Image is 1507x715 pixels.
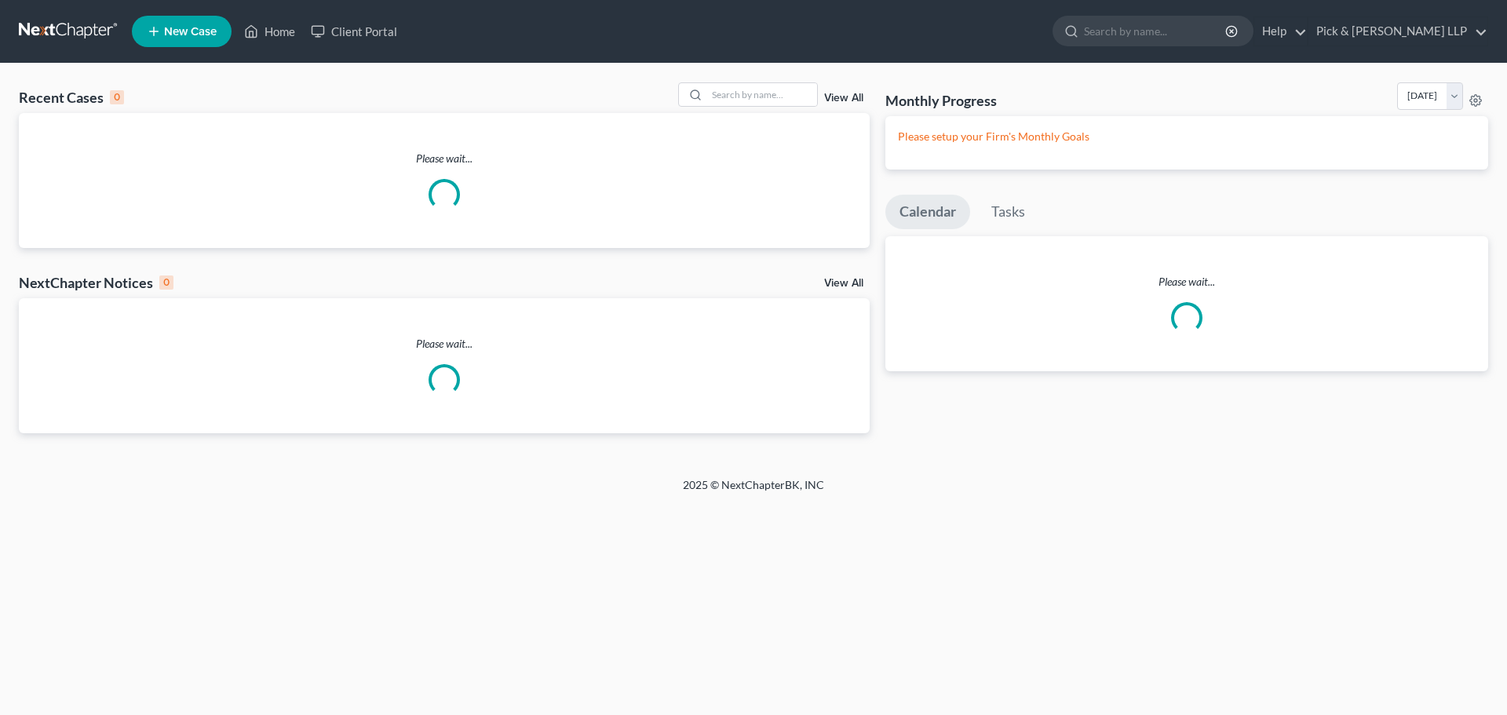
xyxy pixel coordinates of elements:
div: 0 [159,275,173,290]
p: Please wait... [885,274,1488,290]
h3: Monthly Progress [885,91,997,110]
p: Please setup your Firm's Monthly Goals [898,129,1476,144]
a: Client Portal [303,17,405,46]
a: Pick & [PERSON_NAME] LLP [1308,17,1487,46]
div: NextChapter Notices [19,273,173,292]
div: Recent Cases [19,88,124,107]
input: Search by name... [707,83,817,106]
input: Search by name... [1084,16,1228,46]
a: Tasks [977,195,1039,229]
div: 0 [110,90,124,104]
span: New Case [164,26,217,38]
p: Please wait... [19,151,870,166]
div: 2025 © NextChapterBK, INC [306,477,1201,505]
a: Calendar [885,195,970,229]
a: View All [824,278,863,289]
a: Help [1254,17,1307,46]
a: View All [824,93,863,104]
p: Please wait... [19,336,870,352]
a: Home [236,17,303,46]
